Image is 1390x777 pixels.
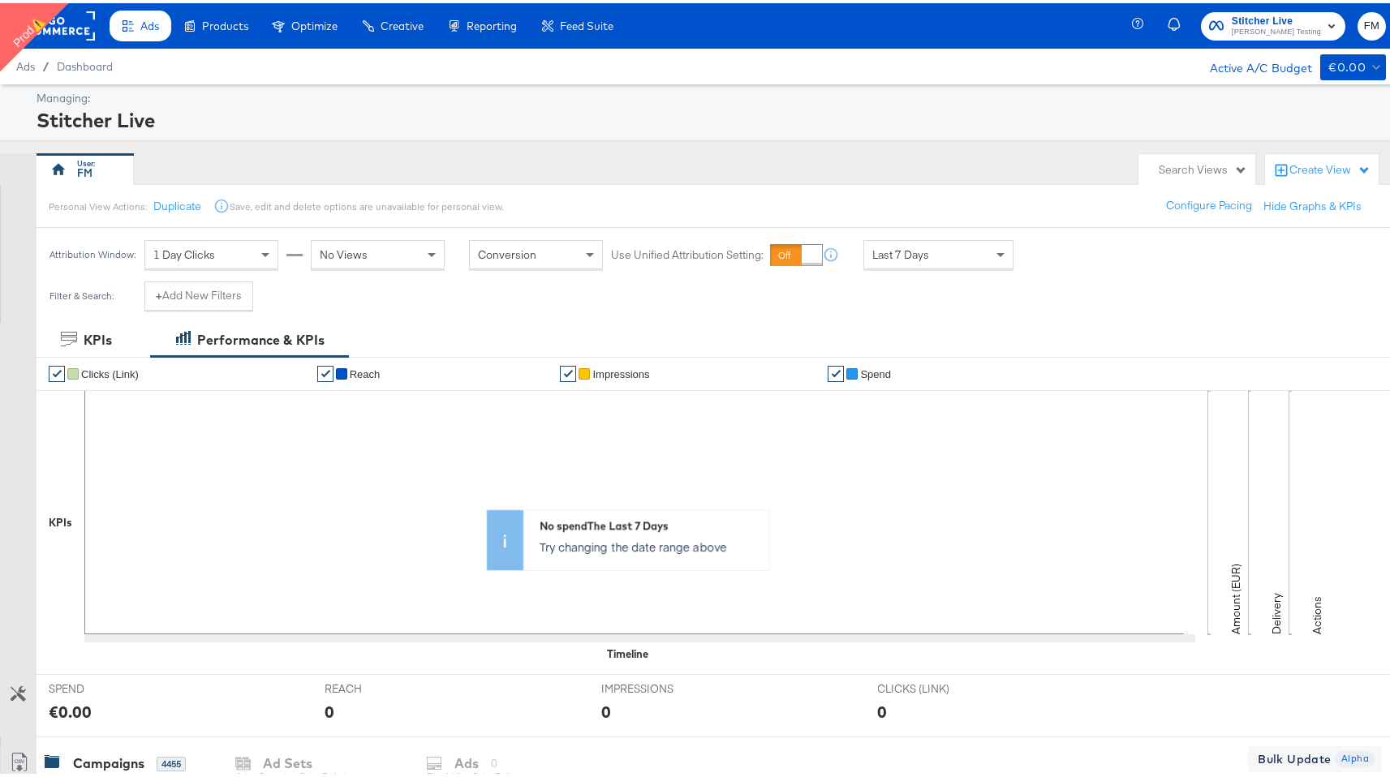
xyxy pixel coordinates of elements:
[197,328,325,346] div: Performance & KPIs
[1289,159,1371,175] div: Create View
[1201,9,1345,37] button: Stitcher Live[PERSON_NAME] Testing
[611,244,764,260] label: Use Unified Attribution Setting:
[592,365,649,377] span: Impressions
[1364,14,1379,32] span: FM
[291,16,338,29] span: Optimize
[156,285,162,300] strong: +
[73,751,144,770] div: Campaigns
[35,57,57,70] span: /
[325,697,335,720] div: 0
[317,363,334,379] a: ✔
[1159,159,1247,174] div: Search Views
[230,197,503,210] div: Save, edit and delete options are unavailable for personal view.
[478,244,536,259] span: Conversion
[37,103,1382,131] div: Stitcher Live
[1155,188,1263,217] button: Configure Pacing
[49,246,136,257] div: Attribution Window:
[872,244,929,259] span: Last 7 Days
[601,697,611,720] div: 0
[1193,51,1312,75] div: Active A/C Budget
[878,678,1000,693] span: CLICKS (LINK)
[57,57,113,70] a: Dashboard
[1232,10,1321,27] span: Stitcher Live
[1232,23,1321,36] span: [PERSON_NAME] Testing
[1258,746,1331,766] span: Bulk Update
[81,365,139,377] span: Clicks (Link)
[153,195,201,211] button: Duplicate
[49,197,147,210] div: Personal View Actions:
[381,16,424,29] span: Creative
[320,244,368,259] span: No Views
[1335,748,1375,763] span: Alpha
[1320,51,1386,77] button: €0.00
[84,328,112,346] div: KPIs
[860,365,891,377] span: Spend
[540,535,761,552] p: Try changing the date range above
[325,678,447,693] span: REACH
[202,16,248,29] span: Products
[1263,195,1362,211] button: Hide Graphs & KPIs
[1358,9,1386,37] button: FM
[157,753,186,768] div: 4455
[1248,743,1382,769] button: Bulk Update Alpha
[49,697,92,720] div: €0.00
[878,697,888,720] div: 0
[467,16,517,29] span: Reporting
[601,678,723,693] span: IMPRESSIONS
[153,244,215,259] span: 1 Day Clicks
[140,16,159,29] span: Ads
[350,365,381,377] span: Reach
[1328,54,1366,75] div: €0.00
[49,363,65,379] a: ✔
[560,363,576,379] a: ✔
[560,16,613,29] span: Feed Suite
[49,678,170,693] span: SPEND
[16,57,35,70] span: Ads
[540,515,761,530] div: No spend The Last 7 Days
[144,278,253,307] button: +Add New Filters
[37,88,1382,103] div: Managing:
[77,162,93,178] div: FM
[828,363,844,379] a: ✔
[49,287,114,298] div: Filter & Search:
